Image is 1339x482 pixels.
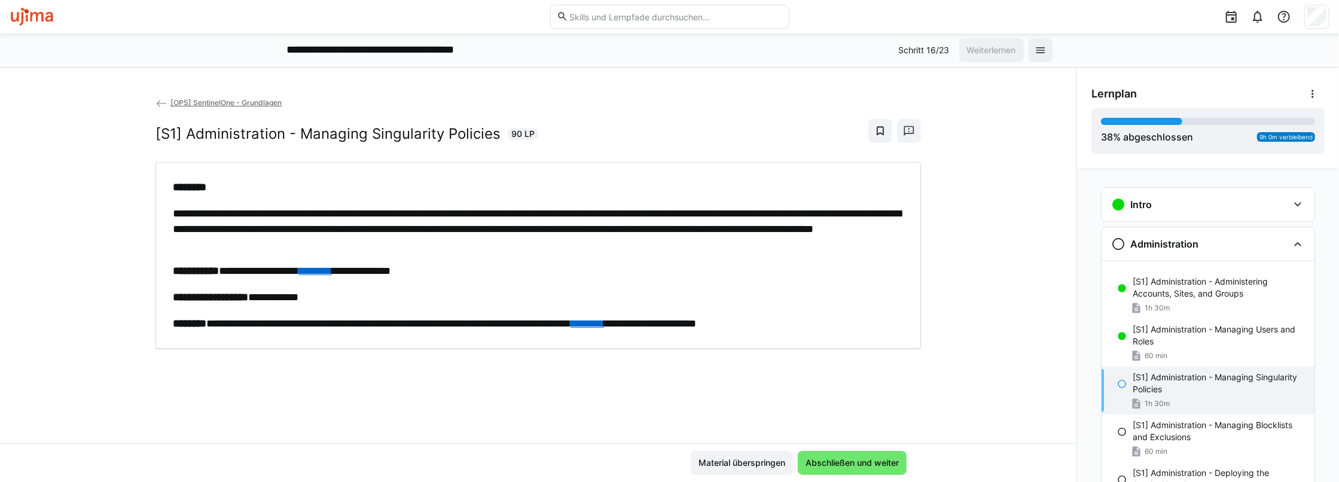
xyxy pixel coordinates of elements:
div: % abgeschlossen [1101,130,1193,144]
h2: [S1] Administration - Managing Singularity Policies [155,125,501,143]
button: Weiterlernen [959,38,1024,62]
input: Skills und Lernpfade durchsuchen… [568,11,782,22]
span: [OPS] SentinelOne - Grundlagen [170,98,282,107]
p: [S1] Administration - Managing Singularity Policies [1133,371,1305,395]
span: 1h 30m [1145,399,1170,408]
p: [S1] Administration - Managing Blocklists and Exclusions [1133,419,1305,443]
span: 9h 0m verbleibend [1259,133,1313,141]
span: Weiterlernen [965,44,1018,56]
span: Lernplan [1091,87,1137,100]
p: [S1] Administration - Administering Accounts, Sites, and Groups [1133,276,1305,300]
h3: Intro [1130,199,1152,211]
p: [S1] Administration - Managing Users and Roles [1133,324,1305,347]
span: 60 min [1145,351,1167,361]
button: Material überspringen [691,451,793,475]
button: Abschließen und weiter [798,451,907,475]
h3: Administration [1130,238,1198,250]
span: Abschließen und weiter [804,457,901,469]
span: 60 min [1145,447,1167,456]
span: 1h 30m [1145,303,1170,313]
a: [OPS] SentinelOne - Grundlagen [155,98,282,107]
span: Material überspringen [697,457,787,469]
span: 38 [1101,131,1113,143]
p: Schritt 16/23 [899,44,950,56]
span: 90 LP [511,128,535,140]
